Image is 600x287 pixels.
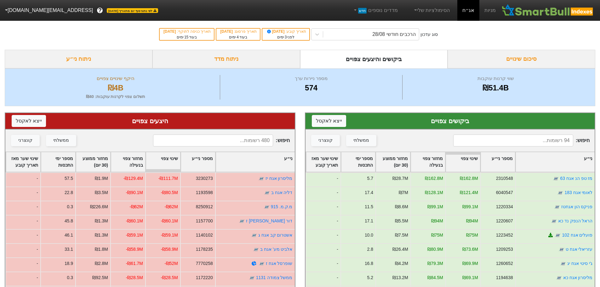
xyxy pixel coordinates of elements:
[341,152,375,172] div: Toggle SortBy
[161,232,178,238] div: -₪59.1M
[555,232,561,238] img: tase link
[98,6,102,15] span: ?
[164,260,178,267] div: -₪52M
[427,260,443,267] div: ₪79.3M
[364,260,373,267] div: 16.8
[516,152,595,172] div: Toggle SortBy
[501,4,595,17] img: SmartBull
[563,275,592,280] a: מליסרון אגח כא
[95,175,108,182] div: ₪1.9M
[158,175,178,182] div: -₪111.7M
[312,116,589,126] div: ביקושים צפויים
[367,175,373,182] div: 5.7
[392,274,408,281] div: ₪13.2M
[5,187,40,201] div: -
[181,152,215,172] div: Toggle SortBy
[496,260,513,267] div: 1260652
[196,246,213,253] div: 1178235
[161,189,178,196] div: -₪80.5M
[126,218,143,224] div: -₪60.1M
[126,246,143,253] div: -₪58.9M
[196,175,213,182] div: 3230273
[425,189,443,196] div: ₪128.1M
[364,232,373,238] div: 10.0
[551,218,557,224] img: tase link
[392,175,408,182] div: ₪28.7M
[237,35,239,39] span: 4
[5,201,40,215] div: -
[11,135,40,146] button: קונצרני
[126,232,143,238] div: -₪59.1M
[65,260,73,267] div: 18.9
[353,137,369,144] div: ממשלתי
[364,218,373,224] div: 17.1
[306,215,340,229] div: -
[271,190,293,195] a: דליה אגח ב
[392,246,408,253] div: ₪26.4M
[427,274,443,281] div: ₪84.5M
[65,189,73,196] div: 22.8
[462,260,478,267] div: ₪69.9M
[107,8,158,13] span: לפי נתוני סוף יום מתאריך [DATE]
[161,274,178,281] div: -₪28.5M
[161,246,178,253] div: -₪58.9M
[446,152,480,172] div: Toggle SortBy
[481,152,515,172] div: Toggle SortBy
[318,137,333,144] div: קונצרני
[404,82,587,94] div: ₪51.4B
[67,274,73,281] div: 0.3
[306,257,340,272] div: -
[65,246,73,253] div: 33.1
[13,82,218,94] div: ₪4B
[460,189,478,196] div: ₪121.4M
[46,135,76,146] button: ממשלתי
[18,137,32,144] div: קונצרני
[260,247,292,252] a: אלביט מע' אגח ב
[249,275,255,281] img: tase link
[90,204,108,210] div: ₪226.6M
[460,175,478,182] div: ₪162.8M
[556,275,562,281] img: tase link
[5,172,40,187] div: -
[271,204,293,209] a: מ.ק.מ. 915
[410,4,453,17] a: הסימולציות שלי
[404,75,587,82] div: שווי קרנות עוקבות
[5,257,40,272] div: -
[496,274,513,281] div: 1194638
[123,175,143,182] div: -₪129.4M
[220,29,257,34] div: תאריך פרסום :
[398,189,408,196] div: ₪7M
[367,246,373,253] div: 2.8
[453,135,573,146] input: 94 רשומות...
[222,82,401,94] div: 574
[557,190,563,196] img: tase link
[411,152,445,172] div: Toggle SortBy
[256,275,293,280] a: ממשל צמודה 1131
[565,247,592,252] a: עזריאלי אגח ט
[126,260,143,267] div: -₪61.7M
[462,246,478,253] div: ₪73.6M
[300,50,448,68] div: ביקושים והיצעים צפויים
[376,152,410,172] div: Toggle SortBy
[395,260,408,267] div: ₪4.2M
[196,260,213,267] div: 7770258
[561,204,592,209] a: פניקס הון אגחטז
[95,232,108,238] div: ₪1.3M
[5,243,40,257] div: -
[395,204,408,210] div: ₪8.6M
[554,204,560,210] img: tase link
[553,175,559,182] img: tase link
[311,135,340,146] button: קונצרני
[466,218,478,224] div: ₪94M
[266,261,293,266] a: שופרסל אגח ז
[111,152,145,172] div: Toggle SortBy
[564,190,592,195] a: לאומי אגח 183
[358,8,367,14] span: חדש
[164,204,178,210] div: -₪62M
[266,29,286,34] span: [DATE]
[239,218,245,224] img: tase link
[196,218,213,224] div: 1157700
[306,272,340,286] div: -
[67,204,73,210] div: 0.3
[367,274,373,281] div: 5.2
